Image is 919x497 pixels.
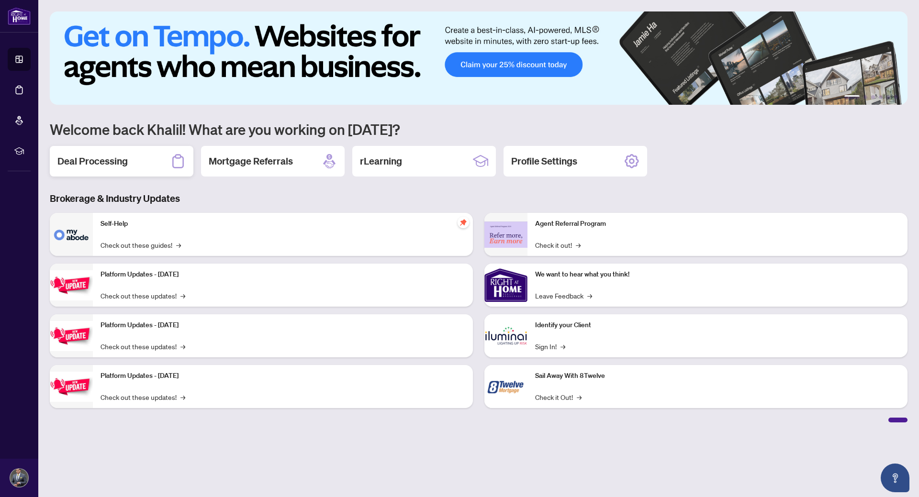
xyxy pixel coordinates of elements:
img: logo [8,7,31,25]
img: Agent Referral Program [484,221,527,248]
a: Leave Feedback→ [535,290,592,301]
button: Open asap [881,464,909,492]
img: We want to hear what you think! [484,264,527,307]
h3: Brokerage & Industry Updates [50,192,908,205]
span: → [560,341,565,352]
img: Self-Help [50,213,93,256]
a: Check out these updates!→ [101,392,185,402]
p: Identify your Client [535,320,900,331]
img: Slide 0 [50,11,908,105]
button: 2 [863,95,867,99]
span: → [180,392,185,402]
h2: rLearning [360,155,402,168]
span: → [577,392,582,402]
p: Self-Help [101,219,465,229]
h1: Welcome back Khalil! What are you working on [DATE]? [50,120,908,138]
a: Check it Out!→ [535,392,582,402]
h2: Profile Settings [511,155,577,168]
a: Check out these guides!→ [101,240,181,250]
p: Agent Referral Program [535,219,900,229]
span: → [180,290,185,301]
img: Platform Updates - June 23, 2025 [50,372,93,402]
img: Platform Updates - July 8, 2025 [50,321,93,351]
h2: Mortgage Referrals [209,155,293,168]
span: pushpin [458,217,469,228]
a: Check out these updates!→ [101,341,185,352]
p: We want to hear what you think! [535,269,900,280]
p: Platform Updates - [DATE] [101,320,465,331]
span: → [176,240,181,250]
span: → [180,341,185,352]
span: → [576,240,581,250]
img: Identify your Client [484,314,527,357]
button: 4 [879,95,883,99]
img: Profile Icon [10,469,28,487]
img: Platform Updates - July 21, 2025 [50,270,93,300]
button: 3 [871,95,875,99]
a: Check it out!→ [535,240,581,250]
a: Check out these updates!→ [101,290,185,301]
h2: Deal Processing [57,155,128,168]
button: 6 [894,95,898,99]
span: → [587,290,592,301]
button: 5 [886,95,890,99]
p: Platform Updates - [DATE] [101,269,465,280]
img: Sail Away With 8Twelve [484,365,527,408]
a: Sign In!→ [535,341,565,352]
p: Sail Away With 8Twelve [535,371,900,381]
button: 1 [844,95,860,99]
p: Platform Updates - [DATE] [101,371,465,381]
